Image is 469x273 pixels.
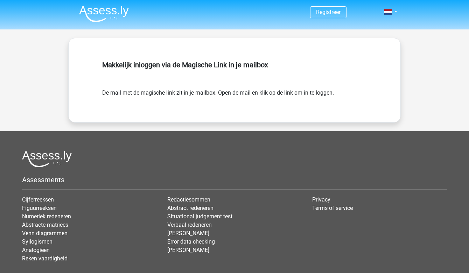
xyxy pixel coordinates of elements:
a: Situational judgement test [167,213,232,220]
a: Cijferreeksen [22,196,54,203]
a: Analogieen [22,247,50,253]
a: Numeriek redeneren [22,213,71,220]
a: Privacy [312,196,330,203]
a: [PERSON_NAME] [167,230,209,237]
img: Assessly logo [22,151,72,167]
a: [PERSON_NAME] [167,247,209,253]
a: Abstract redeneren [167,205,213,211]
a: Error data checking [167,238,215,245]
a: Reken vaardigheid [22,255,68,262]
form: De mail met de magische link zit in je mailbox. Open de mail en klik op de link om in te loggen. [102,89,367,97]
h5: Makkelijk inloggen via de Magische Link in je mailbox [102,61,367,69]
a: Terms of service [312,205,353,211]
a: Registreer [316,9,341,15]
a: Venn diagrammen [22,230,68,237]
a: Syllogismen [22,238,52,245]
a: Redactiesommen [167,196,210,203]
a: Figuurreeksen [22,205,57,211]
a: Verbaal redeneren [167,221,212,228]
a: Abstracte matrices [22,221,68,228]
img: Assessly [79,6,129,22]
h5: Assessments [22,176,447,184]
